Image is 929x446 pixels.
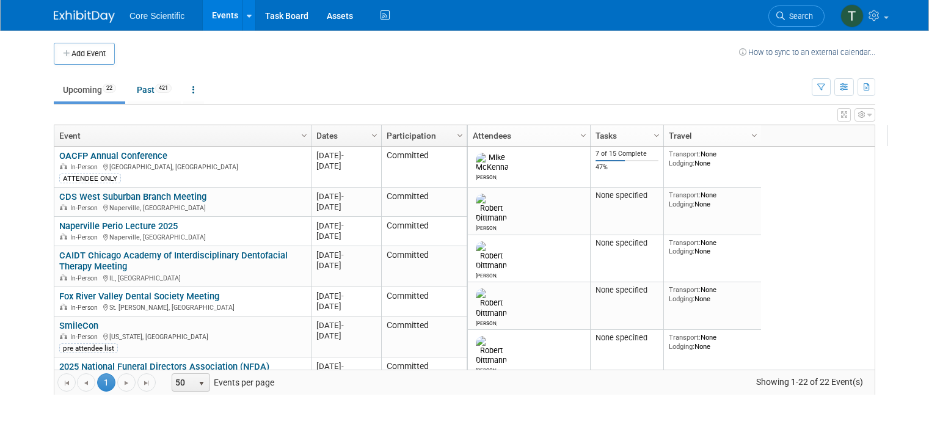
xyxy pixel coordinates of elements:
span: Transport: [669,191,701,199]
div: Naperville, [GEOGRAPHIC_DATA] [59,232,305,242]
a: Column Settings [577,125,591,144]
span: Column Settings [299,131,309,141]
img: In-Person Event [60,233,67,239]
div: Mike McKenna [476,172,497,180]
a: Go to the last page [137,373,156,392]
span: Go to the first page [62,378,71,388]
div: IL, [GEOGRAPHIC_DATA] [59,272,305,283]
div: None None [669,150,757,167]
span: In-Person [70,163,101,171]
td: Committed [381,287,467,316]
span: - [341,221,344,230]
div: [DATE] [316,202,376,212]
span: Lodging: [669,159,694,167]
span: Core Scientific [129,11,184,21]
div: [DATE] [316,301,376,312]
a: Past421 [128,78,181,101]
div: [DATE] [316,250,376,260]
span: Lodging: [669,294,694,303]
span: Column Settings [652,131,661,141]
span: select [197,379,206,389]
a: 2025 National Funeral Directors Association (NFDA) International Convention & Expo [59,361,269,384]
div: [DATE] [316,161,376,171]
div: 7 of 15 Complete [596,150,659,158]
a: Search [768,5,825,27]
td: Committed [381,246,467,287]
span: Column Settings [578,131,588,141]
div: [DATE] [316,150,376,161]
td: Committed [381,316,467,357]
div: Robert Dittmann [476,271,497,279]
span: Transport: [669,238,701,247]
div: [DATE] [316,291,376,301]
a: Dates [316,125,373,146]
a: CDS West Suburban Branch Meeting [59,191,206,202]
div: ATTENDEE ONLY [59,174,121,183]
span: - [341,362,344,371]
span: Column Settings [370,131,379,141]
span: Lodging: [669,200,694,208]
a: CAIDT Chicago Academy of Interdisciplinary Dentofacial Therapy Meeting [59,250,288,272]
span: Transport: [669,333,701,342]
span: Showing 1-22 of 22 Event(s) [745,373,875,390]
span: Search [785,12,813,21]
a: OACFP Annual Conference [59,150,167,161]
div: 47% [596,163,659,172]
div: [DATE] [316,221,376,231]
span: Transport: [669,285,701,294]
span: - [341,291,344,301]
img: Robert Dittmann [476,288,507,318]
a: Column Settings [368,125,382,144]
span: In-Person [70,204,101,212]
span: 50 [172,374,193,391]
td: Committed [381,147,467,188]
div: St. [PERSON_NAME], [GEOGRAPHIC_DATA] [59,302,305,312]
div: [DATE] [316,320,376,331]
span: 22 [103,84,116,93]
img: In-Person Event [60,333,67,339]
div: [US_STATE], [GEOGRAPHIC_DATA] [59,331,305,342]
img: Thila Pathma [840,4,864,27]
span: Column Settings [749,131,759,141]
span: 1 [97,373,115,392]
img: Robert Dittmann [476,336,507,365]
div: Naperville, [GEOGRAPHIC_DATA] [59,202,305,213]
div: [GEOGRAPHIC_DATA], [GEOGRAPHIC_DATA] [59,161,305,172]
div: None None [669,285,757,303]
img: Robert Dittmann [476,241,507,271]
div: None specified [596,285,659,295]
img: In-Person Event [60,304,67,310]
img: Mike McKenna [476,153,509,172]
a: Attendees [473,125,582,146]
div: None None [669,238,757,256]
div: Robert Dittmann [476,365,497,373]
span: In-Person [70,304,101,312]
span: Go to the previous page [81,378,91,388]
td: Committed [381,188,467,217]
div: None specified [596,238,659,248]
a: Column Settings [298,125,311,144]
button: Add Event [54,43,115,65]
div: [DATE] [316,260,376,271]
a: Naperville Perio Lecture 2025 [59,221,178,232]
img: Robert Dittmann [476,194,507,223]
span: - [341,250,344,260]
span: - [341,321,344,330]
div: None None [669,191,757,208]
span: In-Person [70,233,101,241]
div: [DATE] [316,191,376,202]
a: Travel [669,125,753,146]
div: [DATE] [316,361,376,371]
div: None specified [596,333,659,343]
span: Events per page [156,373,286,392]
span: Transport: [669,150,701,158]
td: Committed [381,357,467,410]
a: Column Settings [748,125,762,144]
a: SmileCon [59,320,98,331]
a: Go to the previous page [77,373,95,392]
a: Fox River Valley Dental Society Meeting [59,291,219,302]
span: 421 [155,84,172,93]
a: How to sync to an external calendar... [739,48,875,57]
span: Go to the last page [142,378,151,388]
div: None None [669,333,757,351]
